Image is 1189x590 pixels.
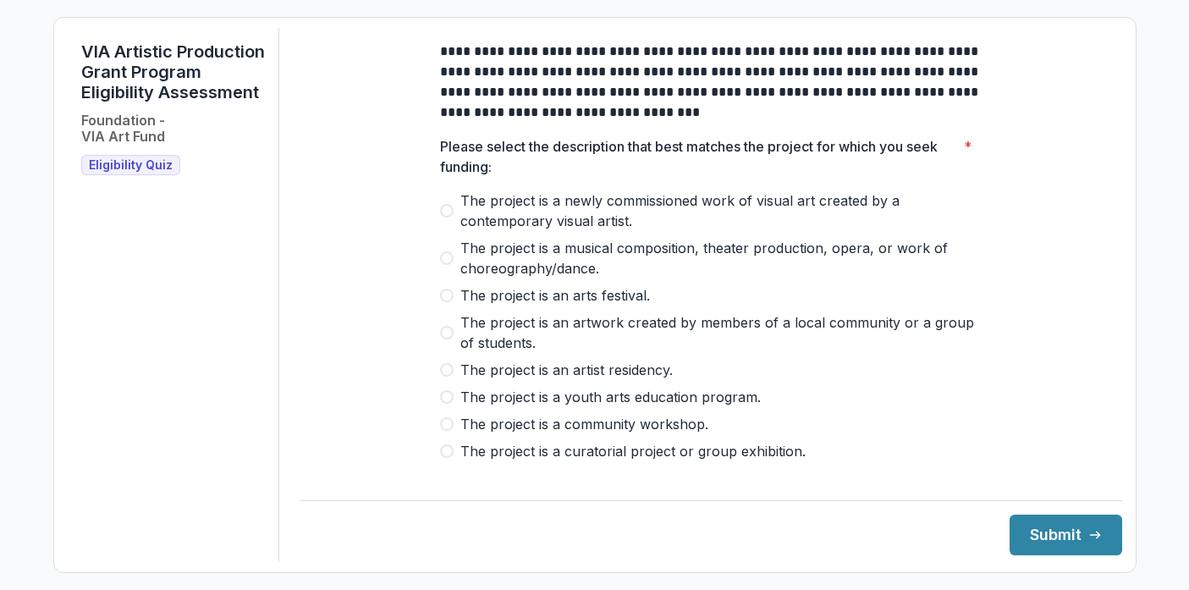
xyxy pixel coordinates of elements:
[460,414,708,434] span: The project is a community workshop.
[460,312,982,353] span: The project is an artwork created by members of a local community or a group of students.
[89,158,173,173] span: Eligibility Quiz
[81,41,265,102] h1: VIA Artistic Production Grant Program Eligibility Assessment
[460,360,673,380] span: The project is an artist residency.
[460,387,761,407] span: The project is a youth arts education program.
[460,190,982,231] span: The project is a newly commissioned work of visual art created by a contemporary visual artist.
[460,285,650,306] span: The project is an arts festival.
[440,136,957,177] p: Please select the description that best matches the project for which you seek funding:
[1010,515,1122,555] button: Submit
[460,238,982,278] span: The project is a musical composition, theater production, opera, or work of choreography/dance.
[460,441,806,461] span: The project is a curatorial project or group exhibition.
[81,113,165,145] h2: Foundation - VIA Art Fund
